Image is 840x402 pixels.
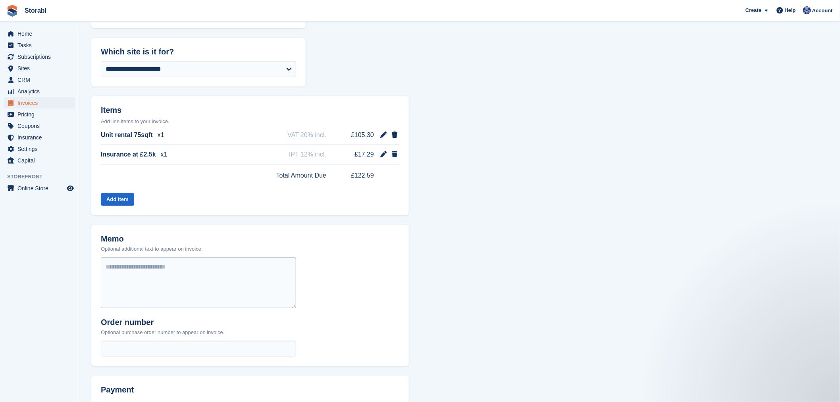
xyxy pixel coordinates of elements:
h2: Memo [101,234,203,244]
span: Insurance [17,132,65,143]
span: VAT 20% incl. [287,130,326,140]
span: Capital [17,155,65,166]
span: £105.30 [344,130,374,140]
span: Insurance at £2.5k [101,150,156,159]
a: Preview store [66,184,75,193]
a: menu [4,155,75,166]
p: Add line items to your invoice. [101,118,399,126]
a: menu [4,40,75,51]
span: Pricing [17,109,65,120]
img: stora-icon-8386f47178a22dfd0bd8f6a31ec36ba5ce8667c1dd55bd0f319d3a0aa187defe.svg [6,5,18,17]
h2: Which site is it for? [101,47,296,56]
span: IPT 12% incl. [289,150,326,159]
span: Account [812,7,833,15]
p: Optional purchase order number to appear on invoice. [101,329,224,336]
a: menu [4,28,75,39]
span: Home [17,28,65,39]
span: Storefront [7,173,79,181]
span: Help [785,6,796,14]
a: Storabl [21,4,50,17]
span: £17.29 [344,150,374,159]
span: Coupons [17,120,65,131]
span: Tasks [17,40,65,51]
a: menu [4,109,75,120]
span: Create [746,6,761,14]
a: menu [4,143,75,155]
a: menu [4,132,75,143]
span: Invoices [17,97,65,108]
span: Analytics [17,86,65,97]
span: Sites [17,63,65,74]
span: Subscriptions [17,51,65,62]
a: menu [4,74,75,85]
span: CRM [17,74,65,85]
h2: Order number [101,318,224,327]
a: menu [4,97,75,108]
p: Optional additional text to appear on invoice. [101,245,203,253]
a: menu [4,120,75,131]
span: Unit rental 75sqft [101,130,153,140]
span: £122.59 [344,171,374,180]
button: Add Item [101,193,134,206]
img: Tegan Ewart [803,6,811,14]
h2: Items [101,106,399,116]
a: menu [4,63,75,74]
span: Online Store [17,183,65,194]
span: Settings [17,143,65,155]
a: menu [4,86,75,97]
span: x1 [158,130,164,140]
h2: Payment [101,385,296,401]
a: menu [4,51,75,62]
span: x1 [161,150,168,159]
span: Total Amount Due [276,171,326,180]
a: menu [4,183,75,194]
